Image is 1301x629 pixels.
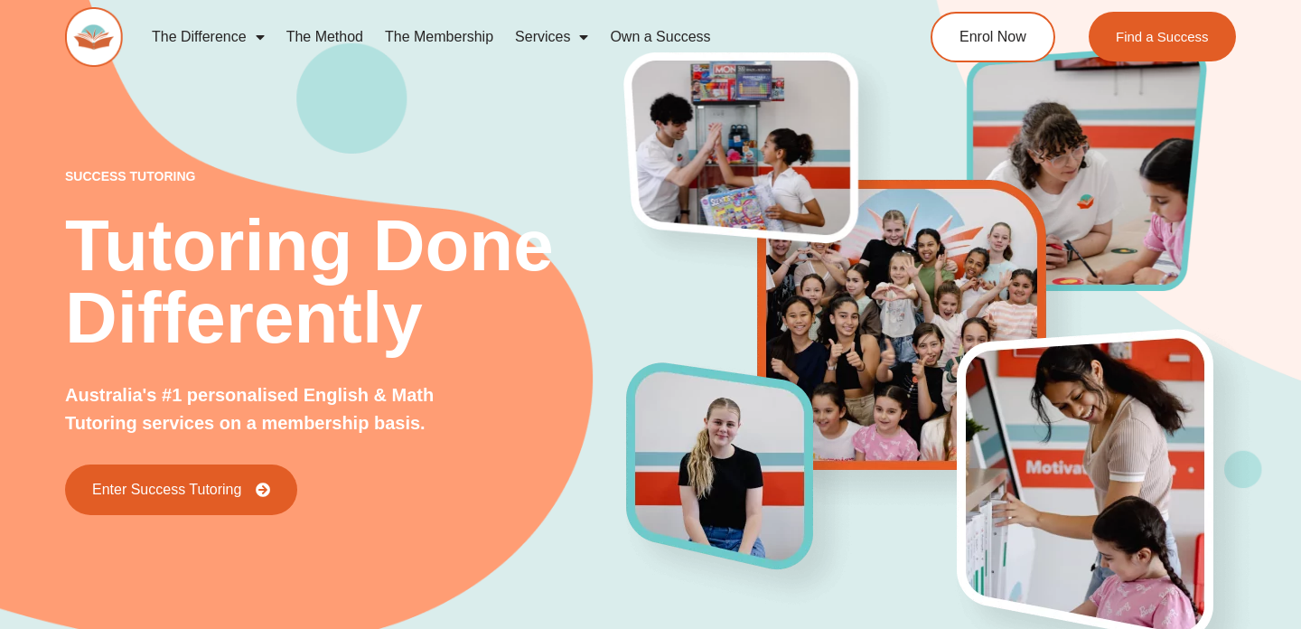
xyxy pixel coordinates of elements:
[599,16,721,58] a: Own a Success
[992,425,1301,629] iframe: Chat Widget
[92,483,241,497] span: Enter Success Tutoring
[1116,30,1209,43] span: Find a Success
[374,16,504,58] a: The Membership
[276,16,374,58] a: The Method
[1089,12,1236,61] a: Find a Success
[931,12,1055,62] a: Enrol Now
[65,210,627,354] h2: Tutoring Done Differently
[65,381,475,437] p: Australia's #1 personalised English & Math Tutoring services on a membership basis.
[141,16,276,58] a: The Difference
[959,30,1026,44] span: Enrol Now
[65,170,627,183] p: success tutoring
[504,16,599,58] a: Services
[141,16,864,58] nav: Menu
[65,465,297,515] a: Enter Success Tutoring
